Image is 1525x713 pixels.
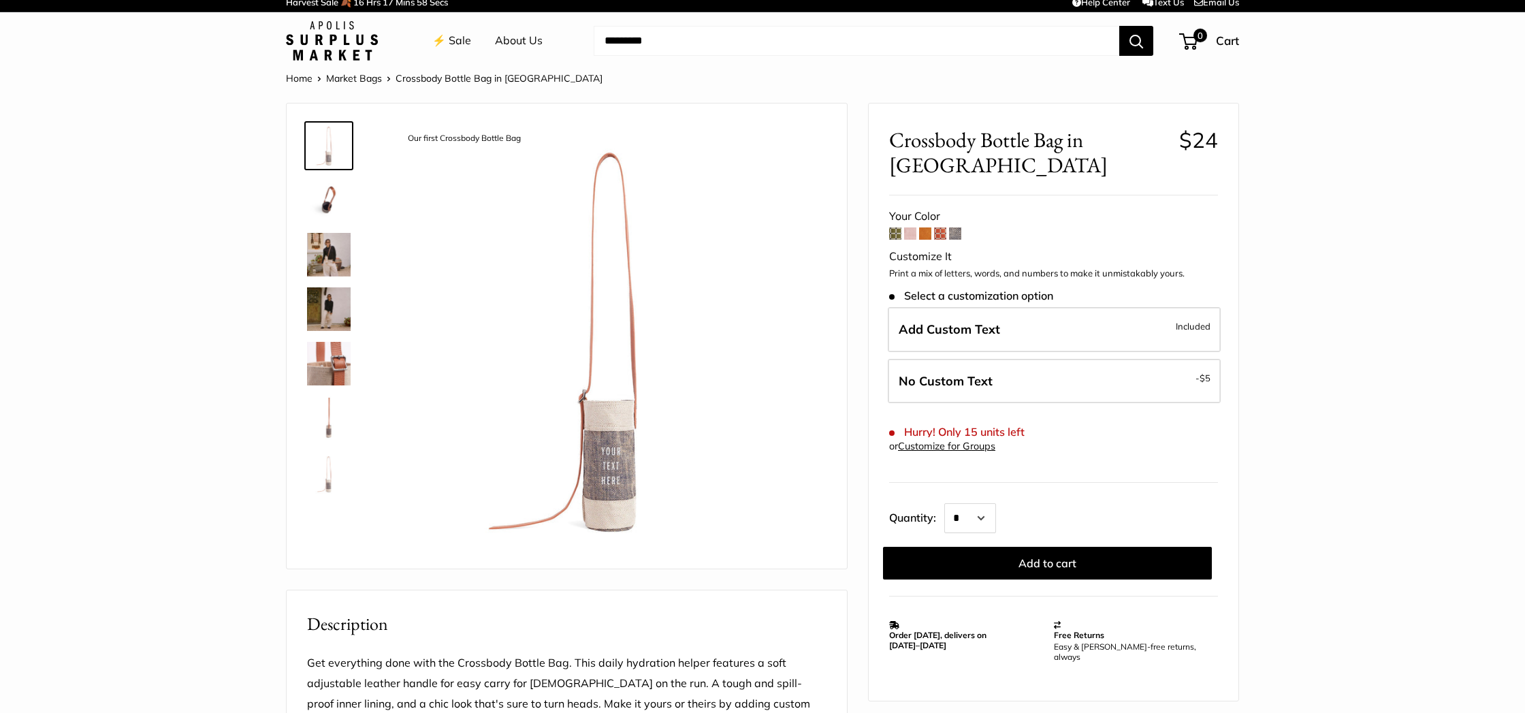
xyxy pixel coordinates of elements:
[899,321,1000,337] span: Add Custom Text
[1195,370,1210,386] span: -
[307,396,351,440] img: Crossbody Bottle Bag in Chambray
[888,359,1221,404] label: Leave Blank
[307,178,351,222] img: description_Effortless style no matter where you are
[495,31,543,51] a: About Us
[304,285,353,334] a: description_Transform your everyday errands into moments of effortless style
[396,72,603,84] span: Crossbody Bottle Bag in [GEOGRAPHIC_DATA]
[889,437,995,456] div: or
[889,206,1218,227] div: Your Color
[286,21,378,61] img: Apolis: Surplus Market
[1176,318,1210,334] span: Included
[307,451,351,494] img: Crossbody Bottle Bag in Chambray
[304,121,353,170] a: description_Our first Crossbody Bottle Bag
[594,26,1119,56] input: Search...
[899,373,993,389] span: No Custom Text
[307,124,351,168] img: description_Our first Crossbody Bottle Bag
[396,124,826,555] img: description_Our first Crossbody Bottle Bag
[286,72,312,84] a: Home
[432,31,471,51] a: ⚡️ Sale
[286,69,603,87] nav: Breadcrumb
[889,289,1053,302] span: Select a customization option
[401,129,528,148] div: Our first Crossbody Bottle Bag
[889,247,1218,267] div: Customize It
[889,426,1025,439] span: Hurry! Only 15 units left
[304,230,353,279] a: description_Effortless Style
[304,394,353,443] a: Crossbody Bottle Bag in Chambray
[1181,30,1239,52] a: 0 Cart
[883,547,1212,580] button: Add to cart
[304,339,353,388] a: Crossbody Bottle Bag in Chambray
[889,499,944,533] label: Quantity:
[304,176,353,225] a: description_Effortless style no matter where you are
[1193,29,1207,42] span: 0
[889,630,986,650] strong: Order [DATE], delivers on [DATE]–[DATE]
[1054,641,1212,662] p: Easy & [PERSON_NAME]-free returns, always
[1200,373,1210,383] span: $5
[889,127,1169,178] span: Crossbody Bottle Bag in [GEOGRAPHIC_DATA]
[307,611,826,637] h2: Description
[1216,33,1239,48] span: Cart
[307,287,351,331] img: description_Transform your everyday errands into moments of effortless style
[307,342,351,385] img: Crossbody Bottle Bag in Chambray
[1054,630,1104,640] strong: Free Returns
[1119,26,1153,56] button: Search
[898,440,995,452] a: Customize for Groups
[1179,127,1218,153] span: $24
[888,307,1221,352] label: Add Custom Text
[326,72,382,84] a: Market Bags
[304,448,353,497] a: Crossbody Bottle Bag in Chambray
[307,233,351,276] img: description_Effortless Style
[889,267,1218,281] p: Print a mix of letters, words, and numbers to make it unmistakably yours.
